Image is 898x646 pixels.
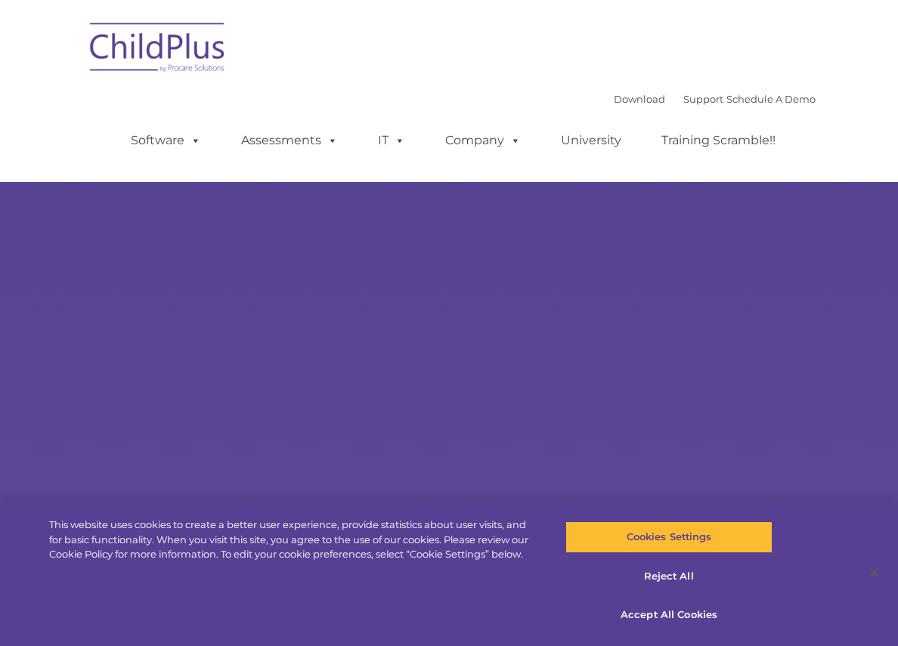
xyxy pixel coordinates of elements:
[683,93,723,105] a: Support
[726,93,816,105] a: Schedule A Demo
[614,93,816,105] font: |
[857,556,890,589] button: Close
[614,93,665,105] a: Download
[565,599,772,631] button: Accept All Cookies
[546,125,636,156] a: University
[430,125,536,156] a: Company
[646,125,791,156] a: Training Scramble!!
[49,518,539,561] div: This website uses cookies to create a better user experience, provide statistics about user visit...
[565,561,772,592] button: Reject All
[226,125,353,156] a: Assessments
[116,125,216,156] a: Software
[82,12,234,88] img: ChildPlus by Procare Solutions
[565,521,772,553] button: Cookies Settings
[363,125,420,156] a: IT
